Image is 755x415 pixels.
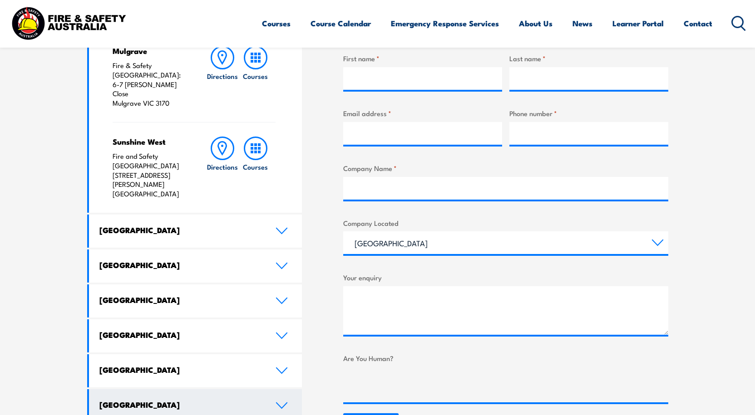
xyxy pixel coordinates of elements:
[343,367,481,402] iframe: reCAPTCHA
[89,319,302,352] a: [GEOGRAPHIC_DATA]
[206,137,239,199] a: Directions
[99,330,262,340] h4: [GEOGRAPHIC_DATA]
[519,11,553,35] a: About Us
[206,46,239,108] a: Directions
[89,215,302,248] a: [GEOGRAPHIC_DATA]
[343,218,668,228] label: Company Located
[99,260,262,270] h4: [GEOGRAPHIC_DATA]
[343,108,502,118] label: Email address
[684,11,712,35] a: Contact
[207,71,238,81] h6: Directions
[509,53,668,63] label: Last name
[89,354,302,387] a: [GEOGRAPHIC_DATA]
[343,353,668,363] label: Are You Human?
[207,162,238,171] h6: Directions
[89,249,302,283] a: [GEOGRAPHIC_DATA]
[113,61,188,108] p: Fire & Safety [GEOGRAPHIC_DATA]: 6-7 [PERSON_NAME] Close Mulgrave VIC 3170
[509,108,668,118] label: Phone number
[99,365,262,375] h4: [GEOGRAPHIC_DATA]
[99,225,262,235] h4: [GEOGRAPHIC_DATA]
[343,163,668,173] label: Company Name
[99,295,262,305] h4: [GEOGRAPHIC_DATA]
[113,151,188,199] p: Fire and Safety [GEOGRAPHIC_DATA] [STREET_ADDRESS][PERSON_NAME] [GEOGRAPHIC_DATA]
[99,400,262,410] h4: [GEOGRAPHIC_DATA]
[243,71,268,81] h6: Courses
[311,11,371,35] a: Course Calendar
[262,11,291,35] a: Courses
[343,53,502,63] label: First name
[89,284,302,317] a: [GEOGRAPHIC_DATA]
[343,272,668,283] label: Your enquiry
[239,46,272,108] a: Courses
[113,137,188,146] h4: Sunshine West
[612,11,664,35] a: Learner Portal
[113,46,188,56] h4: Mulgrave
[239,137,272,199] a: Courses
[572,11,592,35] a: News
[243,162,268,171] h6: Courses
[391,11,499,35] a: Emergency Response Services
